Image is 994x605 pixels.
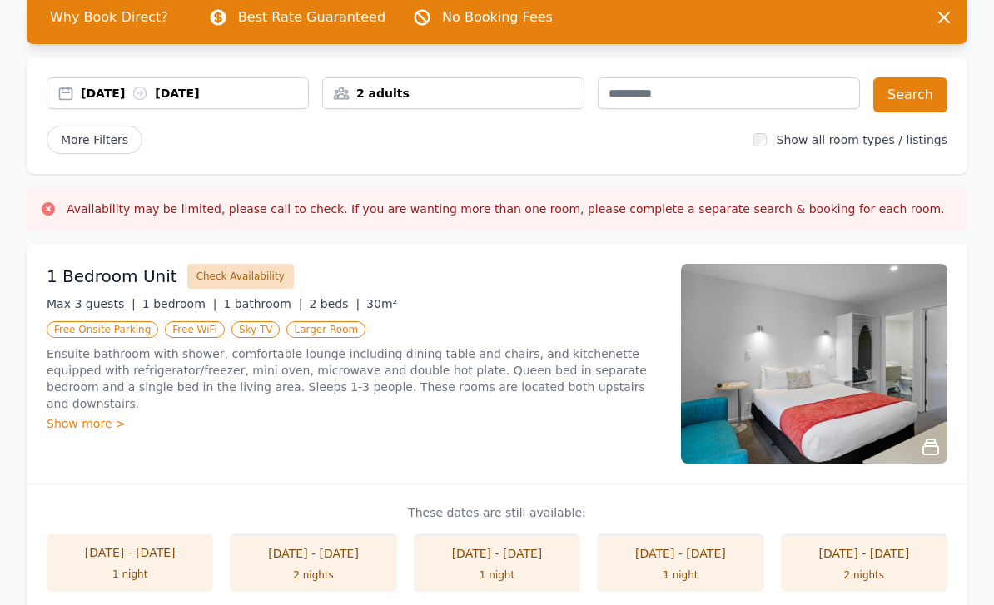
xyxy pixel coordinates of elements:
div: [DATE] - [DATE] [63,545,196,562]
span: Free Onsite Parking [47,322,158,339]
div: [DATE] - [DATE] [246,546,380,563]
div: [DATE] - [DATE] [430,546,564,563]
h3: Availability may be limited, please call to check. If you are wanting more than one room, please ... [67,201,945,218]
h3: 1 Bedroom Unit [47,265,177,289]
div: 1 night [430,569,564,583]
label: Show all room types / listings [777,134,947,147]
div: 1 night [614,569,747,583]
button: Check Availability [187,265,294,290]
p: No Booking Fees [442,8,553,28]
span: 2 beds | [309,298,360,311]
span: 1 bedroom | [142,298,217,311]
div: 2 nights [798,569,931,583]
p: These dates are still available: [47,505,947,522]
p: Best Rate Guaranteed [238,8,385,28]
span: More Filters [47,126,142,155]
span: Max 3 guests | [47,298,136,311]
div: 2 adults [323,86,584,102]
div: [DATE] [DATE] [81,86,308,102]
div: 2 nights [246,569,380,583]
span: Larger Room [286,322,365,339]
p: Ensuite bathroom with shower, comfortable lounge including dining table and chairs, and kitchenet... [47,346,661,413]
button: Search [873,78,947,113]
div: [DATE] - [DATE] [614,546,747,563]
div: [DATE] - [DATE] [798,546,931,563]
div: Show more > [47,416,661,433]
div: 1 night [63,568,196,582]
span: 30m² [366,298,397,311]
span: Why Book Direct? [37,2,181,35]
span: Free WiFi [165,322,225,339]
span: 1 bathroom | [223,298,302,311]
span: Sky TV [231,322,281,339]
